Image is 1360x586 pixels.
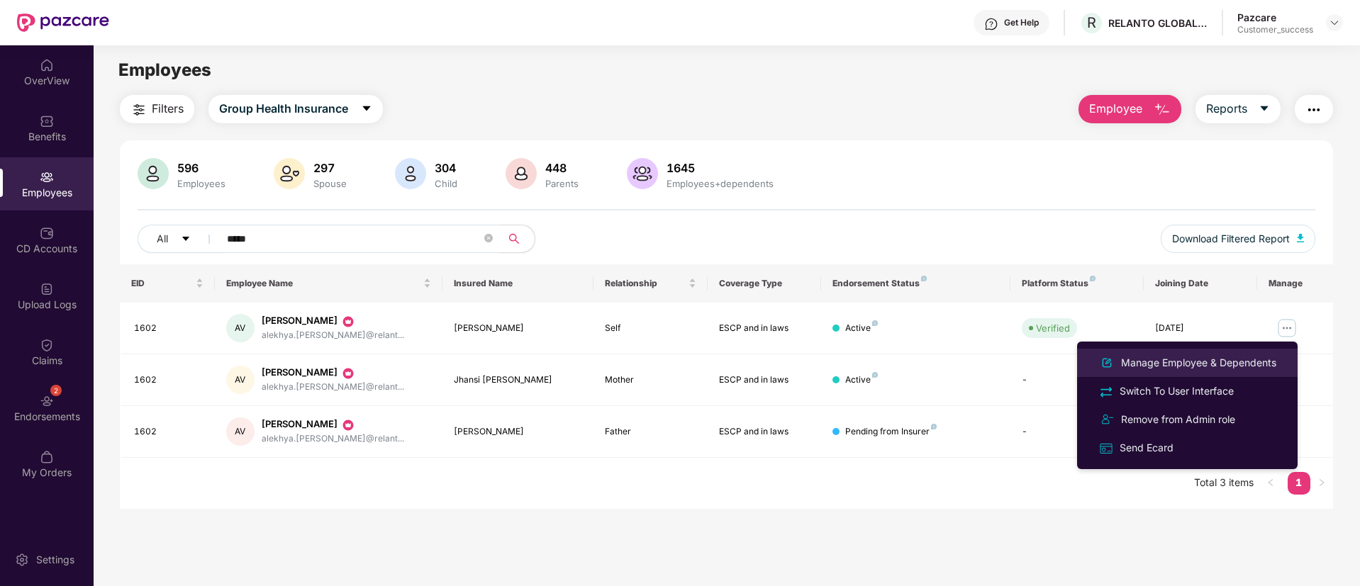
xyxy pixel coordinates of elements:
div: Employees+dependents [664,178,776,189]
div: alekhya.[PERSON_NAME]@relant... [262,432,404,446]
span: Employees [118,60,211,80]
button: Group Health Insurancecaret-down [208,95,383,123]
div: Pazcare [1237,11,1313,24]
img: svg+xml;base64,PHN2ZyBpZD0iSGVscC0zMngzMiIgeG1sbnM9Imh0dHA6Ly93d3cudzMub3JnLzIwMDAvc3ZnIiB3aWR0aD... [984,17,998,31]
div: Endorsement Status [832,278,999,289]
img: svg+xml;base64,PHN2ZyB4bWxucz0iaHR0cDovL3d3dy53My5vcmcvMjAwMC9zdmciIHhtbG5zOnhsaW5rPSJodHRwOi8vd3... [1297,234,1304,242]
img: svg+xml;base64,PHN2ZyB4bWxucz0iaHR0cDovL3d3dy53My5vcmcvMjAwMC9zdmciIHdpZHRoPSI4IiBoZWlnaHQ9IjgiIH... [1090,276,1096,281]
th: Insured Name [442,264,594,303]
div: Spouse [311,178,350,189]
span: EID [131,278,193,289]
img: manageButton [1276,317,1298,339]
th: Relationship [593,264,707,303]
div: Self [605,322,696,335]
div: 1602 [134,373,204,387]
span: Download Filtered Report [1172,231,1290,247]
div: Child [432,178,460,189]
span: Employee [1089,100,1142,118]
div: ESCP and in laws [719,322,810,335]
div: 1645 [664,161,776,175]
div: Platform Status [1022,278,1132,289]
button: Employee [1078,95,1181,123]
div: RELANTO GLOBAL PRIVATE LIMITED [1108,16,1208,30]
img: svg+xml;base64,PHN2ZyB4bWxucz0iaHR0cDovL3d3dy53My5vcmcvMjAwMC9zdmciIHhtbG5zOnhsaW5rPSJodHRwOi8vd3... [138,158,169,189]
span: close-circle [484,232,493,246]
div: Employees [174,178,228,189]
div: AV [226,366,255,394]
span: caret-down [181,234,191,245]
span: Relationship [605,278,685,289]
div: 304 [432,161,460,175]
div: Remove from Admin role [1118,412,1238,427]
img: svg+xml;base64,PHN2ZyB4bWxucz0iaHR0cDovL3d3dy53My5vcmcvMjAwMC9zdmciIHdpZHRoPSIyNCIgaGVpZ2h0PSIyNC... [1098,411,1115,428]
img: svg+xml;base64,PHN2ZyB4bWxucz0iaHR0cDovL3d3dy53My5vcmcvMjAwMC9zdmciIHhtbG5zOnhsaW5rPSJodHRwOi8vd3... [627,158,658,189]
div: AV [226,314,255,342]
span: Group Health Insurance [219,100,348,118]
th: Manage [1257,264,1333,303]
div: [PERSON_NAME] [454,322,583,335]
button: search [500,225,535,253]
div: Active [845,322,878,335]
span: Reports [1206,100,1247,118]
button: Reportscaret-down [1195,95,1281,123]
div: alekhya.[PERSON_NAME]@relant... [262,329,404,342]
span: Employee Name [226,278,420,289]
div: 596 [174,161,228,175]
img: svg+xml;base64,PHN2ZyB3aWR0aD0iMjAiIGhlaWdodD0iMjAiIHZpZXdCb3g9IjAgMCAyMCAyMCIgZmlsbD0ibm9uZSIgeG... [341,418,355,432]
div: Send Ecard [1117,440,1176,456]
span: left [1266,478,1275,487]
div: 297 [311,161,350,175]
a: 1 [1288,472,1310,493]
div: [PERSON_NAME] [262,314,404,328]
span: R [1087,14,1096,31]
img: svg+xml;base64,PHN2ZyB4bWxucz0iaHR0cDovL3d3dy53My5vcmcvMjAwMC9zdmciIHhtbG5zOnhsaW5rPSJodHRwOi8vd3... [395,158,426,189]
img: svg+xml;base64,PHN2ZyBpZD0iQmVuZWZpdHMiIHhtbG5zPSJodHRwOi8vd3d3LnczLm9yZy8yMDAwL3N2ZyIgd2lkdGg9Ij... [40,114,54,128]
div: 1602 [134,425,204,439]
div: [PERSON_NAME] [454,425,583,439]
span: close-circle [484,234,493,242]
div: ESCP and in laws [719,373,810,387]
div: Manage Employee & Dependents [1118,355,1279,371]
th: Coverage Type [708,264,821,303]
th: Joining Date [1144,264,1257,303]
div: ESCP and in laws [719,425,810,439]
div: Settings [32,553,79,567]
div: Mother [605,373,696,387]
div: Switch To User Interface [1117,383,1237,399]
li: Next Page [1310,472,1333,495]
img: svg+xml;base64,PHN2ZyB4bWxucz0iaHR0cDovL3d3dy53My5vcmcvMjAwMC9zdmciIHdpZHRoPSIyNCIgaGVpZ2h0PSIyNC... [1305,101,1322,118]
td: - [1010,354,1143,406]
img: svg+xml;base64,PHN2ZyB4bWxucz0iaHR0cDovL3d3dy53My5vcmcvMjAwMC9zdmciIHdpZHRoPSI4IiBoZWlnaHQ9IjgiIH... [931,424,937,429]
th: EID [120,264,215,303]
div: 1602 [134,322,204,335]
img: svg+xml;base64,PHN2ZyB4bWxucz0iaHR0cDovL3d3dy53My5vcmcvMjAwMC9zdmciIHdpZHRoPSIyNCIgaGVpZ2h0PSIyNC... [130,101,147,118]
div: Parents [542,178,581,189]
li: Previous Page [1259,472,1282,495]
button: left [1259,472,1282,495]
div: Pending from Insurer [845,425,937,439]
td: - [1010,406,1143,458]
div: alekhya.[PERSON_NAME]@relant... [262,381,404,394]
img: svg+xml;base64,PHN2ZyB3aWR0aD0iMjAiIGhlaWdodD0iMjAiIHZpZXdCb3g9IjAgMCAyMCAyMCIgZmlsbD0ibm9uZSIgeG... [341,366,355,381]
img: svg+xml;base64,PHN2ZyBpZD0iRW1wbG95ZWVzIiB4bWxucz0iaHR0cDovL3d3dy53My5vcmcvMjAwMC9zdmciIHdpZHRoPS... [40,170,54,184]
div: 448 [542,161,581,175]
button: Filters [120,95,194,123]
div: [PERSON_NAME] [262,417,404,432]
img: svg+xml;base64,PHN2ZyBpZD0iQ0RfQWNjb3VudHMiIGRhdGEtbmFtZT0iQ0QgQWNjb3VudHMiIHhtbG5zPSJodHRwOi8vd3... [40,226,54,240]
img: svg+xml;base64,PHN2ZyB4bWxucz0iaHR0cDovL3d3dy53My5vcmcvMjAwMC9zdmciIHdpZHRoPSI4IiBoZWlnaHQ9IjgiIH... [872,320,878,326]
button: right [1310,472,1333,495]
div: 2 [50,385,62,396]
img: svg+xml;base64,PHN2ZyBpZD0iQ2xhaW0iIHhtbG5zPSJodHRwOi8vd3d3LnczLm9yZy8yMDAwL3N2ZyIgd2lkdGg9IjIwIi... [40,338,54,352]
div: Customer_success [1237,24,1313,35]
div: Verified [1036,321,1070,335]
div: AV [226,417,255,446]
div: Father [605,425,696,439]
img: svg+xml;base64,PHN2ZyB4bWxucz0iaHR0cDovL3d3dy53My5vcmcvMjAwMC9zdmciIHhtbG5zOnhsaW5rPSJodHRwOi8vd3... [274,158,305,189]
img: svg+xml;base64,PHN2ZyB4bWxucz0iaHR0cDovL3d3dy53My5vcmcvMjAwMC9zdmciIHdpZHRoPSIxNiIgaGVpZ2h0PSIxNi... [1098,441,1114,456]
button: Allcaret-down [138,225,224,253]
img: svg+xml;base64,PHN2ZyB4bWxucz0iaHR0cDovL3d3dy53My5vcmcvMjAwMC9zdmciIHdpZHRoPSI4IiBoZWlnaHQ9IjgiIH... [921,276,927,281]
span: caret-down [1259,103,1270,115]
span: Filters [152,100,184,118]
img: svg+xml;base64,PHN2ZyBpZD0iVXBsb2FkX0xvZ3MiIGRhdGEtbmFtZT0iVXBsb2FkIExvZ3MiIHhtbG5zPSJodHRwOi8vd3... [40,282,54,296]
img: svg+xml;base64,PHN2ZyB4bWxucz0iaHR0cDovL3d3dy53My5vcmcvMjAwMC9zdmciIHhtbG5zOnhsaW5rPSJodHRwOi8vd3... [1154,101,1171,118]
